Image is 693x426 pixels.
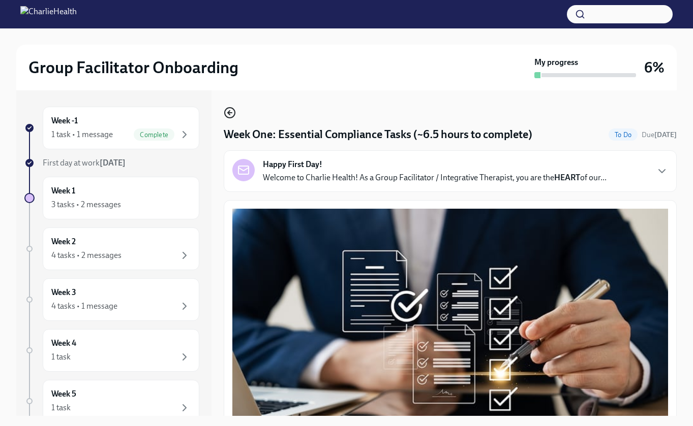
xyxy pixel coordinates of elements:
[554,173,580,182] strong: HEART
[24,177,199,219] a: Week 13 tasks • 2 messages
[100,158,126,168] strong: [DATE]
[642,130,677,139] span: Due
[263,172,607,183] p: Welcome to Charlie Health! As a Group Facilitator / Integrative Therapist, you are the of our...
[51,351,71,363] div: 1 task
[51,115,78,126] h6: Week -1
[224,127,532,142] h4: Week One: Essential Compliance Tasks (~6.5 hours to complete)
[51,199,121,210] div: 3 tasks • 2 messages
[24,278,199,321] a: Week 34 tasks • 1 message
[51,236,76,247] h6: Week 2
[51,287,76,298] h6: Week 3
[644,58,665,77] h3: 6%
[51,250,122,261] div: 4 tasks • 2 messages
[28,57,238,78] h2: Group Facilitator Onboarding
[51,301,117,312] div: 4 tasks • 1 message
[24,329,199,372] a: Week 41 task
[534,57,578,68] strong: My progress
[24,380,199,422] a: Week 51 task
[609,131,638,139] span: To Do
[263,159,322,170] strong: Happy First Day!
[51,338,76,349] h6: Week 4
[24,107,199,149] a: Week -11 task • 1 messageComplete
[20,6,77,22] img: CharlieHealth
[43,158,126,168] span: First day at work
[654,130,677,139] strong: [DATE]
[24,157,199,169] a: First day at work[DATE]
[51,129,113,140] div: 1 task • 1 message
[51,402,71,413] div: 1 task
[642,130,677,140] span: September 15th, 2025 10:00
[51,388,76,400] h6: Week 5
[51,185,75,196] h6: Week 1
[24,227,199,270] a: Week 24 tasks • 2 messages
[134,131,174,139] span: Complete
